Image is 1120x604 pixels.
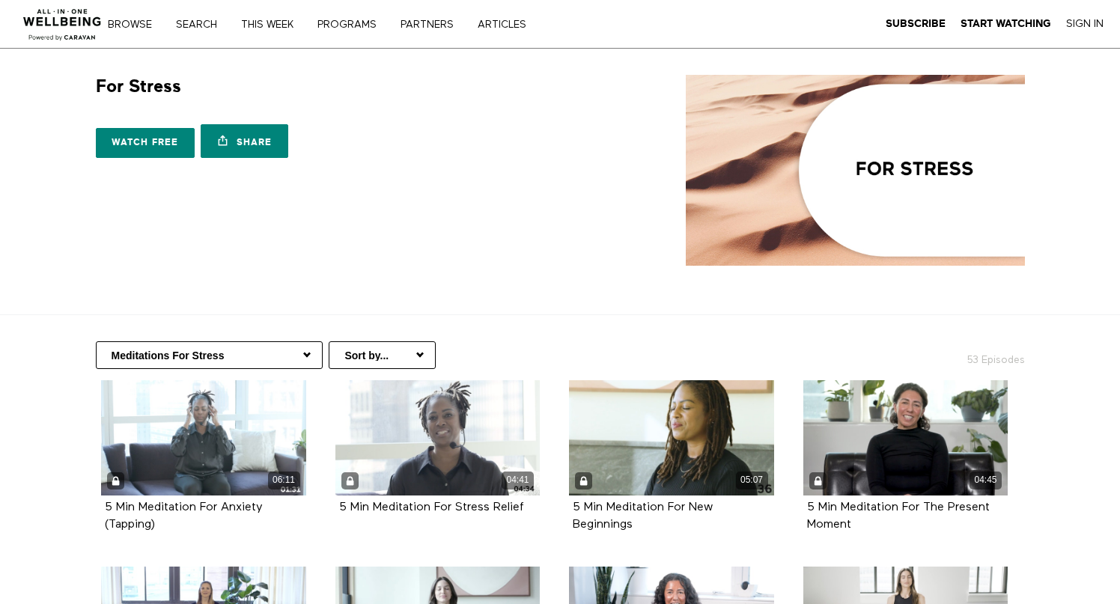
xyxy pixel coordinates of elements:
[312,19,392,30] a: PROGRAMS
[573,501,713,530] a: 5 Min Meditation For New Beginnings
[96,128,195,158] a: Watch free
[886,18,946,29] strong: Subscribe
[502,472,534,489] div: 04:41
[395,19,469,30] a: PARTNERS
[807,501,990,531] strong: 5 Min Meditation For The Present Moment
[1066,17,1104,31] a: Sign In
[803,380,1008,495] a: 5 Min Meditation For The Present Moment 04:45
[573,501,713,531] strong: 5 Min Meditation For New Beginnings
[807,501,990,530] a: 5 Min Meditation For The Present Moment
[96,75,181,98] h1: For Stress
[339,501,524,513] a: 5 Min Meditation For Stress Relief
[569,380,774,495] a: 5 Min Meditation For New Beginnings 05:07
[970,472,1002,489] div: 04:45
[103,19,168,30] a: Browse
[736,472,768,489] div: 05:07
[961,17,1051,31] a: Start Watching
[118,16,557,31] nav: Primary
[105,501,263,531] strong: 5 Min Meditation For Anxiety (Tapping)
[472,19,542,30] a: ARTICLES
[686,75,1025,266] img: For Stress
[886,17,946,31] a: Subscribe
[268,472,300,489] div: 06:11
[171,19,233,30] a: Search
[101,380,306,495] a: 5 Min Meditation For Anxiety (Tapping) 06:11
[201,124,287,158] a: Share
[961,18,1051,29] strong: Start Watching
[236,19,309,30] a: THIS WEEK
[865,341,1034,367] h2: 53 Episodes
[105,501,263,530] a: 5 Min Meditation For Anxiety (Tapping)
[339,501,524,513] strong: 5 Min Meditation For Stress Relief
[335,380,541,495] a: 5 Min Meditation For Stress Relief 04:41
